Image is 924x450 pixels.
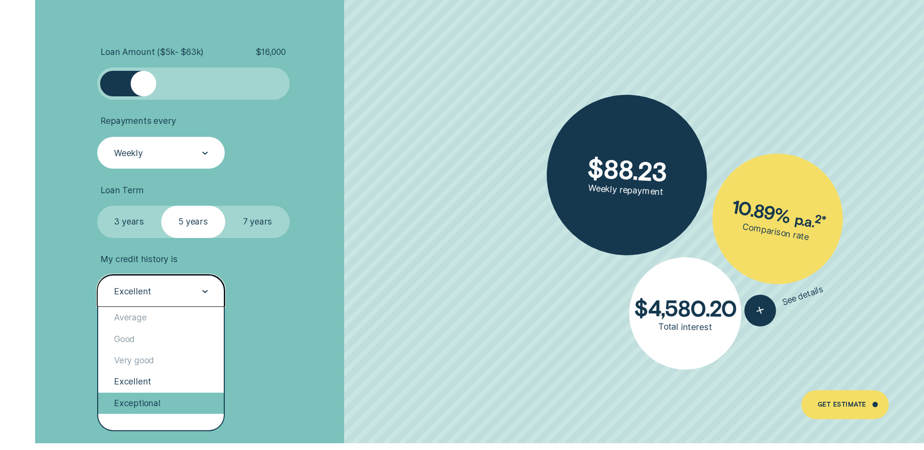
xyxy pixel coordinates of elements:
[114,148,143,159] div: Weekly
[97,206,161,238] label: 3 years
[780,284,824,308] span: See details
[98,371,224,392] div: Excellent
[98,307,224,328] div: Average
[740,274,828,331] button: See details
[801,390,888,419] a: Get Estimate
[101,47,204,57] span: Loan Amount ( $5k - $63k )
[98,329,224,350] div: Good
[225,206,289,238] label: 7 years
[256,47,286,57] span: $ 16,000
[98,393,224,414] div: Exceptional
[98,350,224,371] div: Very good
[114,286,151,297] div: Excellent
[101,254,177,265] span: My credit history is
[101,116,176,126] span: Repayments every
[101,185,143,196] span: Loan Term
[161,206,225,238] label: 5 years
